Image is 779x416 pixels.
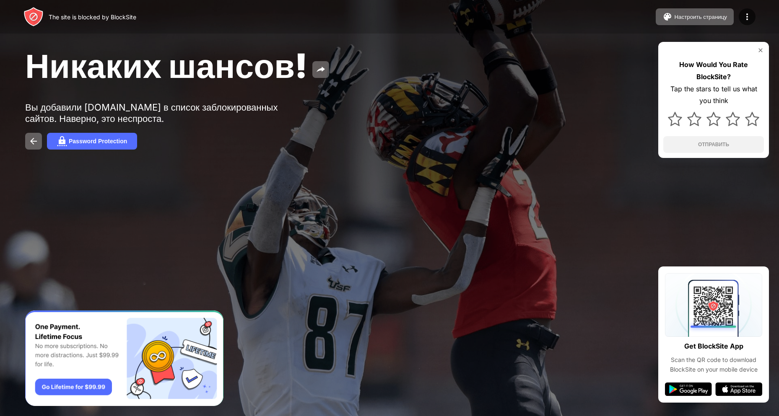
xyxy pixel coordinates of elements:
img: app-store.svg [715,382,762,396]
img: star.svg [706,112,721,126]
div: Вы добавили [DOMAIN_NAME] в список заблокированных сайтов. Наверно, это неспроста. [25,102,284,124]
div: Get BlockSite App [684,340,743,352]
img: share.svg [316,65,326,75]
img: star.svg [745,112,759,126]
iframe: Banner [25,310,223,406]
img: rate-us-close.svg [757,47,764,54]
img: star.svg [687,112,701,126]
img: header-logo.svg [23,7,44,27]
img: pallet.svg [662,12,673,22]
img: password.svg [57,136,67,146]
div: How Would You Rate BlockSite? [663,59,764,83]
div: The site is blocked by BlockSite [49,13,136,21]
img: qrcode.svg [665,273,762,337]
img: back.svg [29,136,39,146]
span: Никаких шансов! [25,45,307,86]
div: Scan the QR code to download BlockSite on your mobile device [665,355,762,374]
img: google-play.svg [665,382,712,396]
img: star.svg [668,112,682,126]
img: menu-icon.svg [742,12,752,22]
button: ОТПРАВИТЬ [663,136,764,153]
img: star.svg [726,112,740,126]
div: Password Protection [69,138,127,145]
div: Tap the stars to tell us what you think [663,83,764,107]
button: Password Protection [47,133,137,150]
div: Настроить страницу [674,14,727,20]
button: Настроить страницу [656,8,734,25]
